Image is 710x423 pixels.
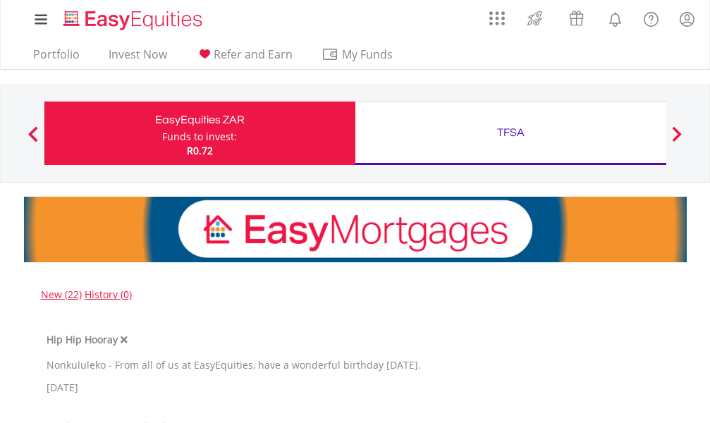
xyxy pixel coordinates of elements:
[58,4,208,32] a: Home page
[27,47,85,69] a: Portfolio
[47,333,118,347] label: Hip Hip Hooray
[489,11,505,26] img: grid-menu-icon.svg
[214,47,293,62] span: Refer and Earn
[47,381,664,395] div: [DATE]
[41,288,82,301] a: New (22)
[322,45,414,63] span: My Funds
[556,4,597,30] a: Vouchers
[633,4,669,32] a: FAQ's and Support
[190,47,298,69] a: Refer and Earn
[565,7,588,30] img: vouchers-v2.svg
[19,133,47,147] button: Previous
[103,47,173,69] a: Invest Now
[663,133,691,147] button: Next
[85,288,132,301] a: History (0)
[47,358,664,372] div: Nonkululeko - From all of us at EasyEquities, have a wonderful birthday [DATE].
[480,4,514,26] a: AppsGrid
[53,110,347,130] div: EasyEquities ZAR
[61,8,208,32] img: EasyEquities_Logo.png
[597,4,633,32] a: Notifications
[24,197,687,262] img: EasyMortage Promotion Banner
[364,123,658,142] div: TFSA
[162,130,237,144] div: Funds to invest:
[669,4,705,35] a: My Profile
[187,144,213,157] span: R0.72
[523,7,546,30] img: thrive-v2.svg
